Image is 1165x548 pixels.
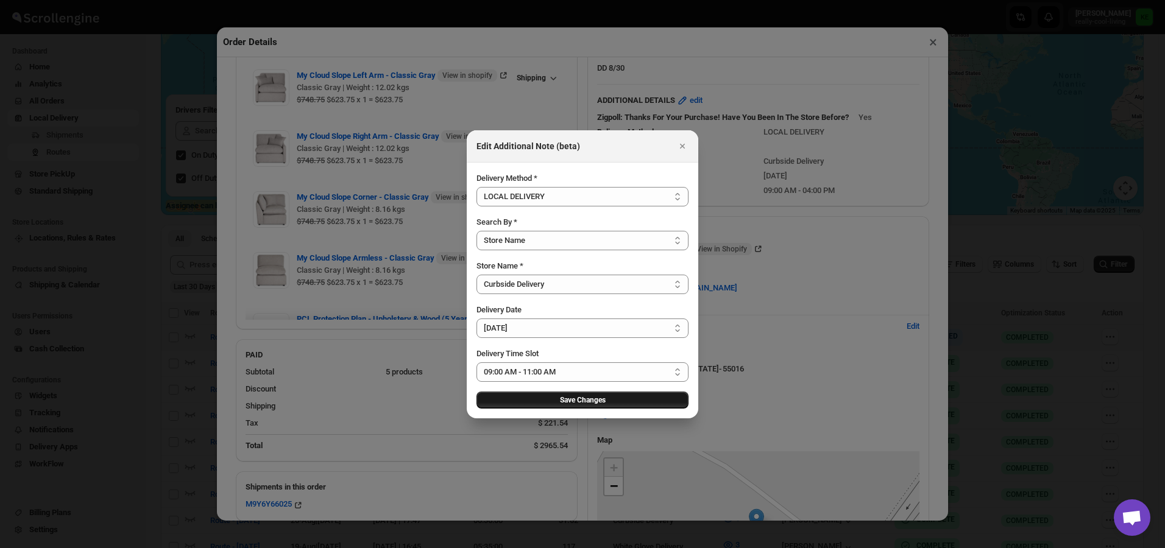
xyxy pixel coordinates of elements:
span: Search By * [476,217,517,227]
button: Close [674,138,691,155]
span: Save Changes [560,395,606,405]
span: Delivery Time Slot [476,349,539,358]
span: Delivery Date [476,305,522,314]
span: Delivery Method * [476,174,537,183]
button: Save Changes [476,392,689,409]
h2: Edit Additional Note (beta) [476,140,580,152]
span: Store Name * [476,261,523,270]
a: Open chat [1114,499,1150,536]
